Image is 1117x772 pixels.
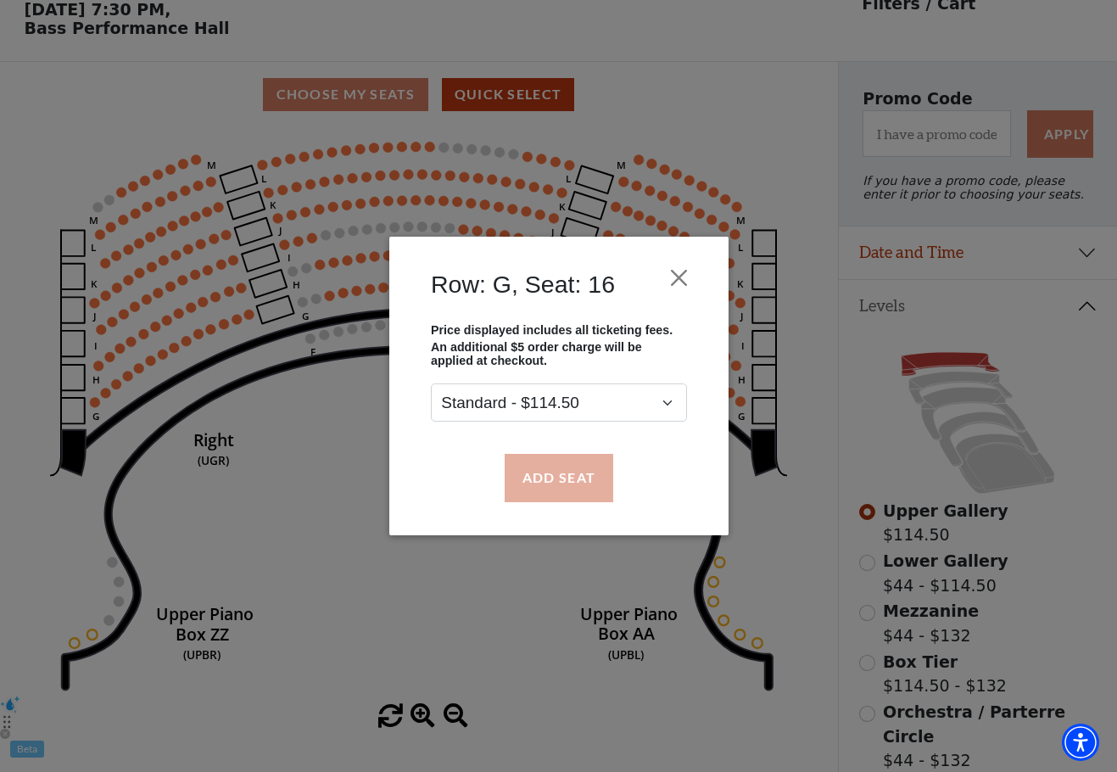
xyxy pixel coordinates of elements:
p: Price displayed includes all ticketing fees. [431,323,687,337]
div: Accessibility Menu [1062,724,1099,761]
button: Add Seat [504,454,612,501]
p: An additional $5 order charge will be applied at checkout. [431,341,687,368]
button: Close [662,262,695,294]
h4: Row: G, Seat: 16 [431,270,615,299]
